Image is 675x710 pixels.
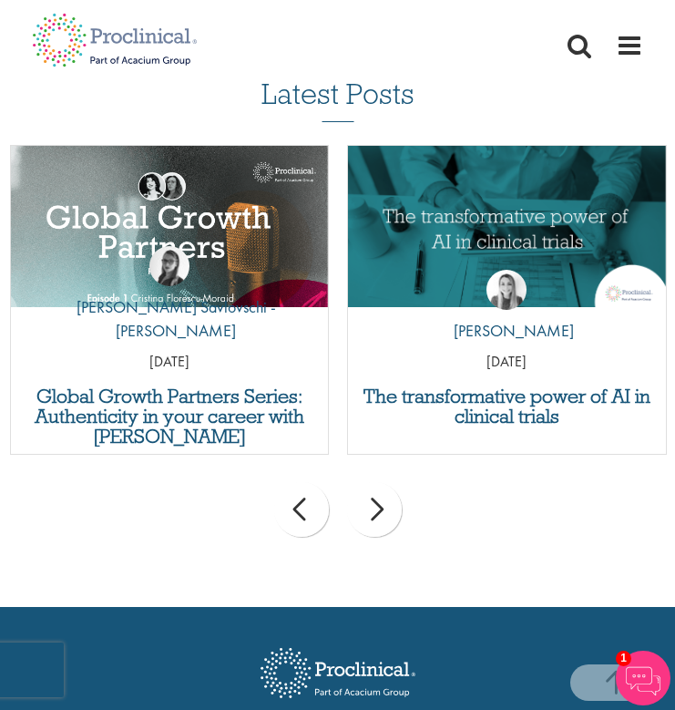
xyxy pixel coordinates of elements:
[440,319,574,343] p: [PERSON_NAME]
[440,270,574,352] a: Hannah Burke [PERSON_NAME]
[348,146,666,311] img: The Transformative Power of AI in Clinical Trials | Proclinical
[11,246,329,351] a: Theodora Savlovschi - Wicks [PERSON_NAME] Savlovschi - [PERSON_NAME]
[11,295,329,342] p: [PERSON_NAME] Savlovschi - [PERSON_NAME]
[348,146,666,307] a: Link to a post
[11,146,329,307] a: Link to a post
[486,270,527,310] img: Hannah Burke
[261,78,414,122] h3: Latest Posts
[347,482,402,537] div: next
[357,386,657,427] a: The transformative power of AI in clinical trials
[149,246,189,286] img: Theodora Savlovschi - Wicks
[348,352,666,373] p: [DATE]
[11,352,329,373] p: [DATE]
[20,386,320,447] a: Global Growth Partners Series: Authenticity in your career with [PERSON_NAME]
[616,651,631,666] span: 1
[274,482,329,537] div: prev
[616,651,670,705] img: Chatbot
